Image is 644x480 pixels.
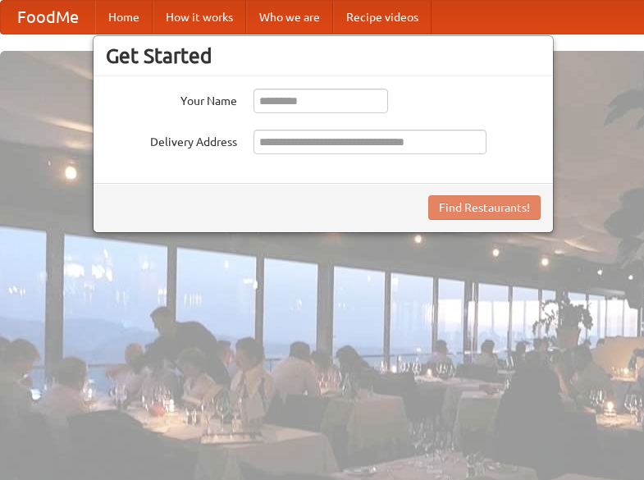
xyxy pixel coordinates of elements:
[428,195,541,220] button: Find Restaurants!
[246,1,333,34] a: Who we are
[106,89,237,109] label: Your Name
[95,1,153,34] a: Home
[153,1,246,34] a: How it works
[1,1,95,34] a: FoodMe
[106,130,237,150] label: Delivery Address
[333,1,432,34] a: Recipe videos
[106,43,541,68] h3: Get Started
